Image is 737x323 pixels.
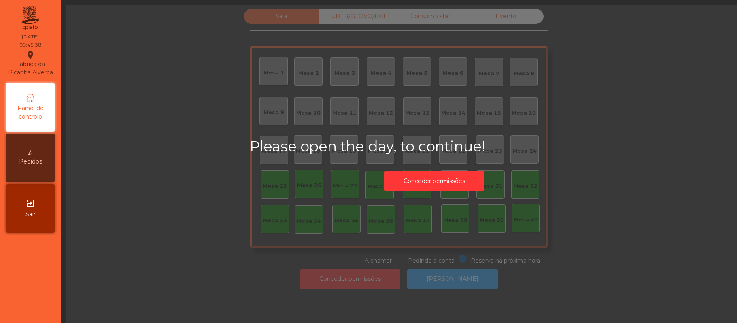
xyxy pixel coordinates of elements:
[6,50,54,77] div: Fabrica da Picanha Alverca
[250,138,618,155] h2: Please open the day, to continue!
[25,50,35,60] i: location_on
[384,171,484,191] button: Conceder permissões
[22,33,39,40] div: [DATE]
[20,4,40,32] img: qpiato
[19,157,42,166] span: Pedidos
[19,41,41,49] div: 09:45:38
[25,198,35,208] i: exit_to_app
[8,104,53,121] span: Painel de controlo
[25,210,36,219] span: Sair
